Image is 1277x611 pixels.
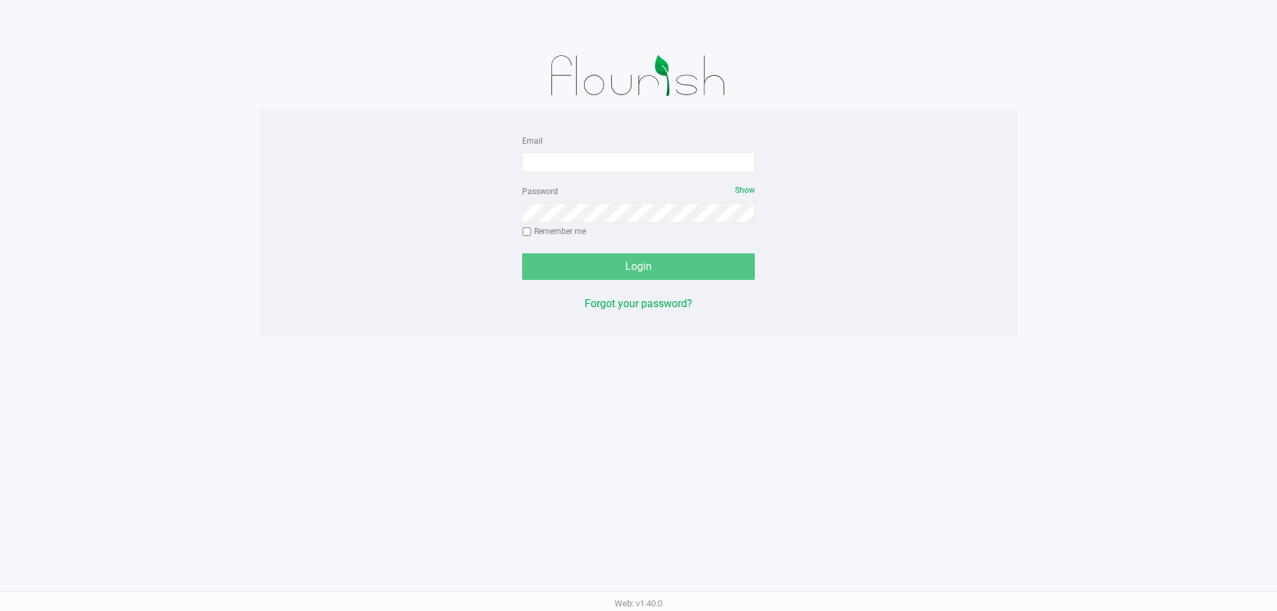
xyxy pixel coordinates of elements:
input: Remember me [522,227,531,237]
label: Remember me [522,225,586,237]
button: Forgot your password? [585,296,692,312]
span: Web: v1.40.0 [615,598,662,608]
span: Show [735,185,755,195]
label: Email [522,135,543,147]
label: Password [522,185,558,197]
